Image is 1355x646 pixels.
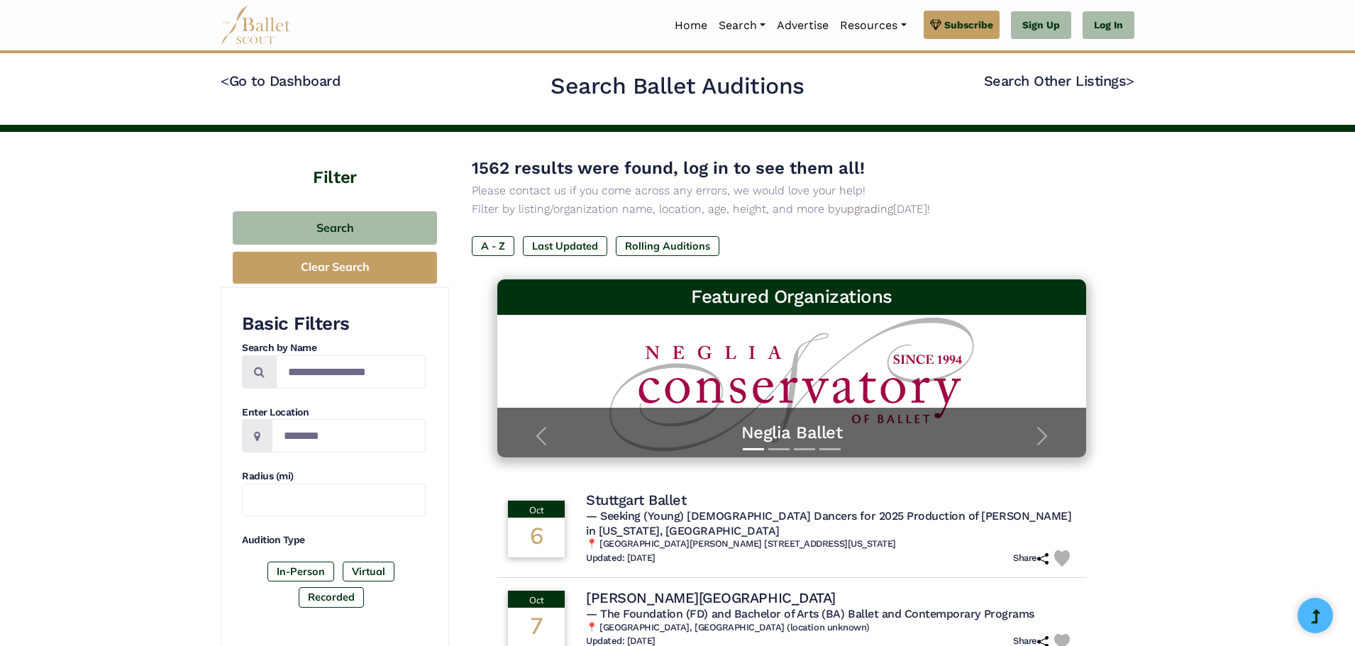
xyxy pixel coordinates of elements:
[586,607,1034,620] span: — The Foundation (FD) and Bachelor of Arts (BA) Ballet and Contemporary Programs
[586,491,686,509] h4: Stuttgart Ballet
[233,252,437,284] button: Clear Search
[984,72,1134,89] a: Search Other Listings>
[221,72,341,89] a: <Go to Dashboard
[221,72,229,89] code: <
[242,406,426,420] h4: Enter Location
[267,562,334,581] label: In-Person
[924,11,1000,39] a: Subscribe
[242,533,426,547] h4: Audition Type
[508,501,565,518] div: Oct
[272,419,426,452] input: Location
[819,441,841,457] button: Slide 4
[713,11,771,40] a: Search
[242,469,426,484] h4: Radius (mi)
[299,587,364,607] label: Recorded
[1013,552,1049,564] h6: Share
[276,355,426,389] input: Search by names...
[794,441,815,457] button: Slide 3
[509,285,1075,309] h3: Featured Organizations
[472,182,1112,200] p: Please contact us if you come across any errors, we would love your help!
[586,589,836,607] h4: [PERSON_NAME][GEOGRAPHIC_DATA]
[586,622,1075,634] h6: 📍 [GEOGRAPHIC_DATA], [GEOGRAPHIC_DATA] (location unknown)
[1083,11,1134,40] a: Log In
[472,158,865,178] span: 1562 results were found, log in to see them all!
[841,202,893,216] a: upgrading
[242,312,426,336] h3: Basic Filters
[1126,72,1134,89] code: >
[233,211,437,245] button: Search
[616,236,719,256] label: Rolling Auditions
[511,422,1072,444] a: Neglia Ballet
[743,441,764,457] button: Slide 1
[508,518,565,557] div: 6
[834,11,912,40] a: Resources
[523,236,607,256] label: Last Updated
[508,591,565,608] div: Oct
[551,72,804,101] h2: Search Ballet Auditions
[1011,11,1071,40] a: Sign Up
[669,11,713,40] a: Home
[768,441,790,457] button: Slide 2
[586,509,1071,538] span: — Seeking (Young) [DEMOGRAPHIC_DATA] Dancers for 2025 Production of [PERSON_NAME] in [US_STATE], ...
[930,17,941,33] img: gem.svg
[771,11,834,40] a: Advertise
[343,562,394,581] label: Virtual
[472,200,1112,218] p: Filter by listing/organization name, location, age, height, and more by [DATE]!
[472,236,514,256] label: A - Z
[586,552,656,564] h6: Updated: [DATE]
[586,538,1075,550] h6: 📍 [GEOGRAPHIC_DATA][PERSON_NAME] [STREET_ADDRESS][US_STATE]
[221,132,449,190] h4: Filter
[944,17,993,33] span: Subscribe
[242,341,426,355] h4: Search by Name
